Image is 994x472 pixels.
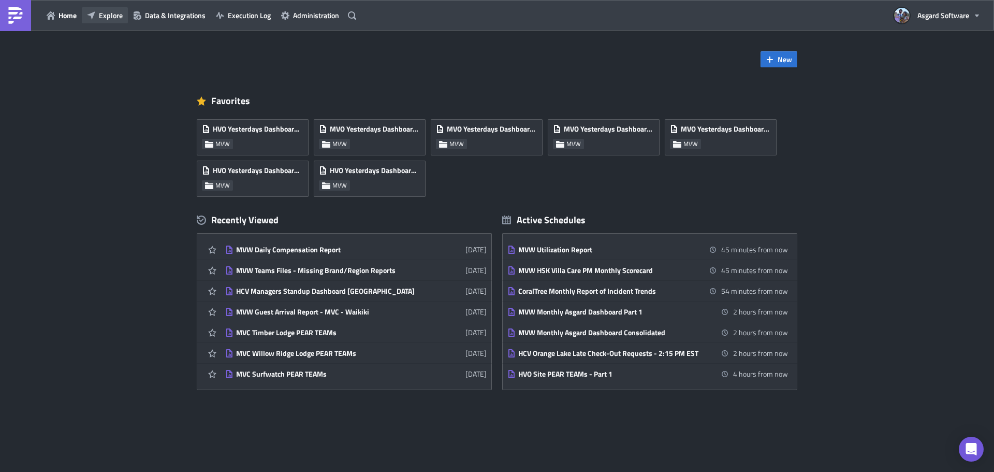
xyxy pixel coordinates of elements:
div: MVW Daily Compensation Report [236,245,417,254]
a: MVC Willow Ridge Lodge PEAR TEAMs[DATE] [225,343,487,363]
time: 2025-09-29T19:51:34Z [465,348,487,359]
time: 2025-09-29T19:51:10Z [465,368,487,379]
div: MVC Surfwatch PEAR TEAMs [236,369,417,379]
div: Favorites [197,93,797,109]
div: MVW Utilization Report [518,245,699,254]
span: Home [59,10,77,21]
span: MVW [332,181,347,190]
span: HVO Yesterdays Dashboard EST [213,124,303,134]
div: CoralTree Monthly Report of Incident Trends [518,287,699,296]
div: MVW Guest Arrival Report - MVC - Waikiki [236,307,417,317]
button: New [761,51,797,67]
a: MVW Guest Arrival Report - MVC - Waikiki[DATE] [225,302,487,322]
a: MVO Yesterdays Dashboard ESTMVW [548,114,665,155]
span: MVO Yesterdays Dashboard [US_STATE] [447,124,537,134]
span: Data & Integrations [145,10,206,21]
span: Explore [99,10,123,21]
a: CoralTree Monthly Report of Incident Trends54 minutes from now [507,281,788,301]
time: 2025-10-01 10:06 [721,265,788,276]
div: HCV Managers Standup Dashboard [GEOGRAPHIC_DATA] [236,287,417,296]
button: Home [41,7,82,23]
a: MVW Monthly Asgard Dashboard Part 12 hours from now [507,302,788,322]
span: New [778,54,792,65]
div: MVW Monthly Asgard Dashboard Consolidated [518,328,699,337]
time: 2025-10-01 11:00 [733,306,788,317]
a: MVW Daily Compensation Report[DATE] [225,239,487,260]
div: HVO Site PEAR TEAMs - Part 1 [518,369,699,379]
time: 2025-09-29T21:56:13Z [465,285,487,296]
button: Administration [276,7,344,23]
a: MVO Yesterdays Dashboard [US_STATE]MVW [431,114,548,155]
time: 2025-09-29T21:09:26Z [465,306,487,317]
span: Execution Log [228,10,271,21]
div: MVW Monthly Asgard Dashboard Part 1 [518,307,699,317]
a: HVO Site PEAR TEAMs - Part 14 hours from now [507,364,788,384]
time: 2025-09-29T19:52:03Z [465,327,487,338]
span: Asgard Software [917,10,969,21]
span: HVO Yesterdays Dashboard PST [213,166,303,175]
span: MVO Yesterdays Dashboard EST [564,124,654,134]
button: Execution Log [211,7,276,23]
time: 2025-10-01 10:06 [721,244,788,255]
img: PushMetrics [7,7,24,24]
div: Open Intercom Messenger [959,437,984,462]
span: Administration [293,10,339,21]
a: HVO Yesterdays Dashboard ESTMVW [197,114,314,155]
span: MVW [215,140,230,148]
time: 2025-10-01 11:15 [733,327,788,338]
a: MVO Yesterdays Dashboard PSTMVW [314,114,431,155]
a: MVW HSK Villa Care PM Monthly Scorecard45 minutes from now [507,260,788,280]
span: MVW [566,140,581,148]
div: Recently Viewed [197,212,492,228]
div: MVW Teams Files - Missing Brand/Region Reports [236,266,417,275]
button: Asgard Software [888,4,986,27]
time: 2025-09-29T22:05:21Z [465,244,487,255]
div: MVW HSK Villa Care PM Monthly Scorecard [518,266,699,275]
a: HVO Yesterdays Dashboard PSTMVW [197,155,314,197]
span: HVO Yesterdays Dashboard [US_STATE] [330,166,420,175]
a: MVW Utilization Report45 minutes from now [507,239,788,260]
time: 2025-09-29T21:58:29Z [465,265,487,276]
button: Data & Integrations [128,7,211,23]
button: Explore [82,7,128,23]
a: HCV Managers Standup Dashboard [GEOGRAPHIC_DATA][DATE] [225,281,487,301]
div: HCV Orange Lake Late Check-Out Requests - 2:15 PM EST [518,349,699,358]
time: 2025-10-01 11:15 [733,348,788,359]
a: MVC Timber Lodge PEAR TEAMs[DATE] [225,322,487,342]
a: MVW Monthly Asgard Dashboard Consolidated2 hours from now [507,322,788,342]
span: MVW [215,181,230,190]
span: MVW [683,140,698,148]
span: MVW [449,140,464,148]
span: MVO Yesterdays Dashboard PST [330,124,420,134]
img: Avatar [893,7,911,24]
a: MVC Surfwatch PEAR TEAMs[DATE] [225,364,487,384]
a: HVO Yesterdays Dashboard [US_STATE]MVW [314,155,431,197]
div: MVC Willow Ridge Lodge PEAR TEAMs [236,349,417,358]
a: MVW Teams Files - Missing Brand/Region Reports[DATE] [225,260,487,280]
time: 2025-10-01 13:00 [733,368,788,379]
div: MVC Timber Lodge PEAR TEAMs [236,328,417,337]
time: 2025-10-01 10:15 [721,285,788,296]
div: Active Schedules [502,214,586,226]
a: HCV Orange Lake Late Check-Out Requests - 2:15 PM EST2 hours from now [507,343,788,363]
span: MVO Yesterdays Dashboard EU [681,124,771,134]
span: MVW [332,140,347,148]
a: MVO Yesterdays Dashboard EUMVW [665,114,782,155]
